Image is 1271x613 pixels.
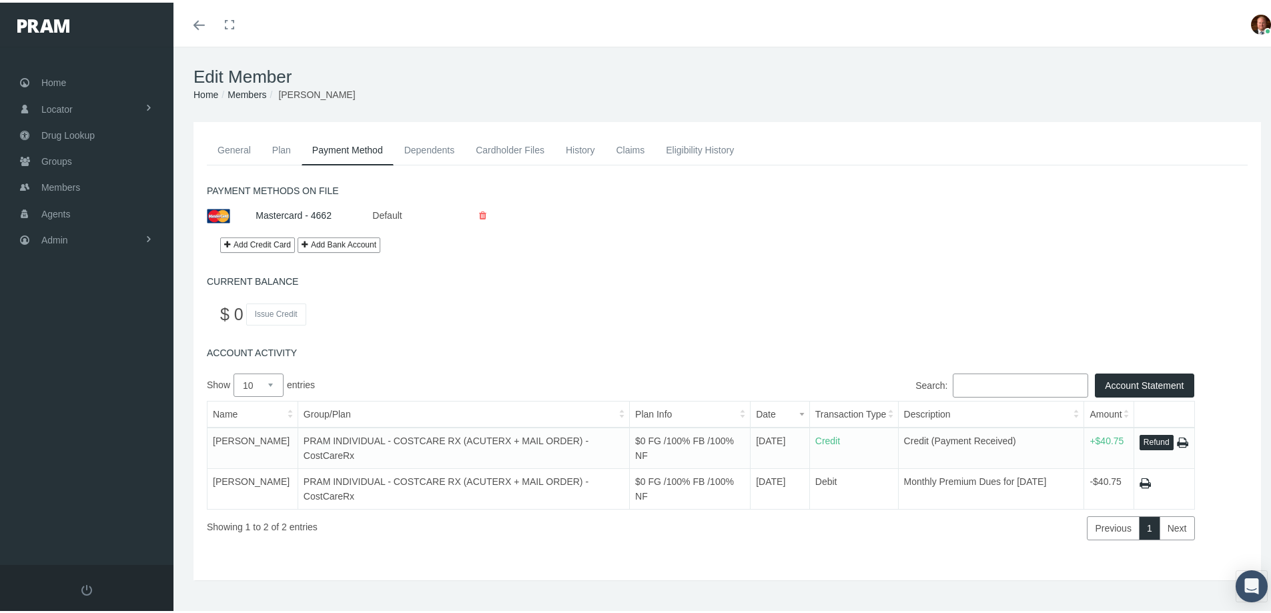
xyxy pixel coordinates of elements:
[655,133,745,162] a: Eligibility History
[207,398,298,425] th: Name: activate to sort column ascending
[756,474,785,484] span: [DATE]
[298,398,629,425] th: Group/Plan: activate to sort column ascending
[298,235,380,250] button: Add Bank Account
[304,474,588,499] span: PRAM INDIVIDUAL - COSTCARE RX (ACUTERX + MAIL ORDER) - CostCareRx
[1160,514,1195,538] a: Next
[953,371,1088,395] input: Search:
[213,474,290,484] span: [PERSON_NAME]
[605,133,655,162] a: Claims
[304,433,588,458] span: PRAM INDIVIDUAL - COSTCARE RX (ACUTERX + MAIL ORDER) - CostCareRx
[228,87,266,97] a: Members
[815,474,837,484] span: Debit
[262,133,302,162] a: Plan
[635,474,734,499] span: $0 FG /100% FB /100% NF
[1090,474,1121,484] span: -$40.75
[193,64,1261,85] h1: Edit Member
[41,146,72,171] span: Groups
[469,207,496,218] a: Delete
[220,302,244,321] span: $ 0
[701,371,1088,395] label: Search:
[234,371,284,394] select: Showentries
[809,398,898,425] th: Transaction Type: activate to sort column ascending
[362,201,401,225] div: Default
[207,371,701,394] label: Show entries
[207,206,230,221] img: master_card.png
[635,433,734,458] span: $0 FG /100% FB /100% NF
[246,301,306,323] button: Issue Credit
[815,433,840,444] span: Credit
[213,433,290,444] span: [PERSON_NAME]
[41,225,68,250] span: Admin
[207,345,1248,356] h5: ACCOUNT ACTIVITY
[193,87,218,97] a: Home
[220,235,295,250] a: Add Credit Card
[756,433,785,444] span: [DATE]
[394,133,466,162] a: Dependents
[278,87,355,97] span: [PERSON_NAME]
[207,273,1248,285] h5: CURRENT BALANCE
[41,199,71,224] span: Agents
[1139,514,1160,538] a: 1
[630,398,751,425] th: Plan Info: activate to sort column ascending
[1140,474,1151,488] a: Print
[904,433,1016,444] span: Credit (Payment Received)
[465,133,555,162] a: Cardholder Files
[41,172,80,197] span: Members
[1140,432,1174,448] button: Refund
[1090,433,1124,444] span: +$40.75
[1084,398,1134,425] th: Amount: activate to sort column ascending
[41,120,95,145] span: Drug Lookup
[904,474,1047,484] span: Monthly Premium Dues for [DATE]
[256,207,332,218] a: Mastercard - 4662
[41,67,66,93] span: Home
[1177,434,1188,447] a: Print
[1251,12,1271,32] img: S_Profile_Picture_693.jpg
[751,398,810,425] th: Date: activate to sort column ascending
[1087,514,1139,538] a: Previous
[207,183,1248,194] h5: PAYMENT METHODS ON FILE
[302,133,394,163] a: Payment Method
[898,398,1084,425] th: Description: activate to sort column ascending
[41,94,73,119] span: Locator
[555,133,606,162] a: History
[207,133,262,162] a: General
[1236,568,1268,600] div: Open Intercom Messenger
[17,17,69,30] img: PRAM_20_x_78.png
[1095,371,1194,395] button: Account Statement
